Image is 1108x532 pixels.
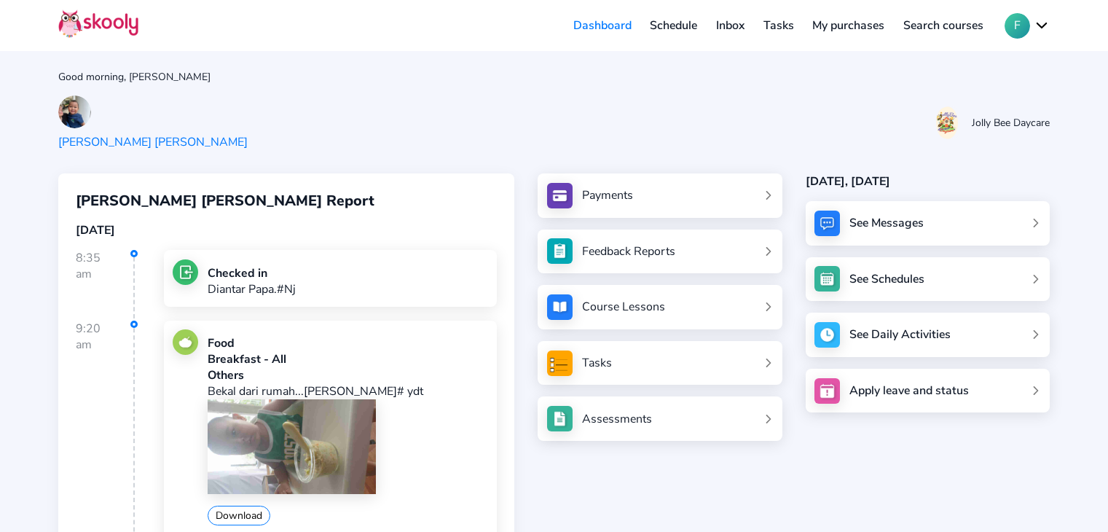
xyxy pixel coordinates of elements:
img: 20201103140951286199961659839494hYz471L5eL1FsRFsP4.jpg [936,106,958,139]
a: See Daily Activities [806,313,1050,357]
img: see_atten.jpg [547,238,573,264]
img: activity.jpg [814,322,840,348]
a: My purchases [803,14,894,37]
img: courses.jpg [547,294,573,320]
a: Tasks [547,351,773,376]
img: checkin.jpg [173,259,198,285]
div: [DATE] [76,222,497,238]
div: am [76,337,133,353]
div: Course Lessons [582,299,665,315]
div: [DATE], [DATE] [806,173,1050,189]
img: food.jpg [173,329,198,355]
a: Schedule [641,14,707,37]
a: Payments [547,183,773,208]
a: Feedback Reports [547,238,773,264]
img: 202504110724589150957335619769746266608800361541202504110745080792294527529358.jpg [58,95,91,128]
a: Apply leave and status [806,369,1050,413]
div: Food [208,335,487,351]
a: Tasks [754,14,804,37]
img: tasksForMpWeb.png [547,351,573,376]
div: [PERSON_NAME] [PERSON_NAME] [58,134,248,150]
div: See Daily Activities [849,326,951,343]
img: assessments.jpg [547,406,573,431]
div: Payments [582,187,633,203]
a: Assessments [547,406,773,431]
a: Dashboard [564,14,641,37]
div: See Messages [849,215,924,231]
a: Search courses [894,14,993,37]
div: 8:35 [76,250,135,318]
img: payments.jpg [547,183,573,208]
a: Inbox [707,14,754,37]
div: Breakfast - All [208,351,487,367]
button: Fchevron down outline [1005,13,1050,39]
div: am [76,266,133,282]
a: See Schedules [806,257,1050,302]
p: Bekal dari rumah...[PERSON_NAME]# ydt [208,383,487,399]
a: Course Lessons [547,294,773,320]
button: Download [208,506,270,525]
div: Good morning, [PERSON_NAME] [58,70,1050,84]
div: Checked in [208,265,296,281]
img: apply_leave.jpg [814,378,840,404]
img: Skooly [58,9,138,38]
p: Diantar Papa.#Nj [208,281,296,297]
div: See Schedules [849,271,924,287]
div: Feedback Reports [582,243,675,259]
img: schedule.jpg [814,266,840,292]
img: messages.jpg [814,211,840,236]
div: Assessments [582,411,652,427]
div: Tasks [582,355,612,371]
img: 202104011006135110480677012997050329048862732472202508110221304715542114345404.jpg [208,399,375,494]
div: Others [208,367,487,383]
div: Apply leave and status [849,383,969,399]
div: Jolly Bee Daycare [972,116,1050,130]
span: [PERSON_NAME] [PERSON_NAME] Report [76,191,374,211]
